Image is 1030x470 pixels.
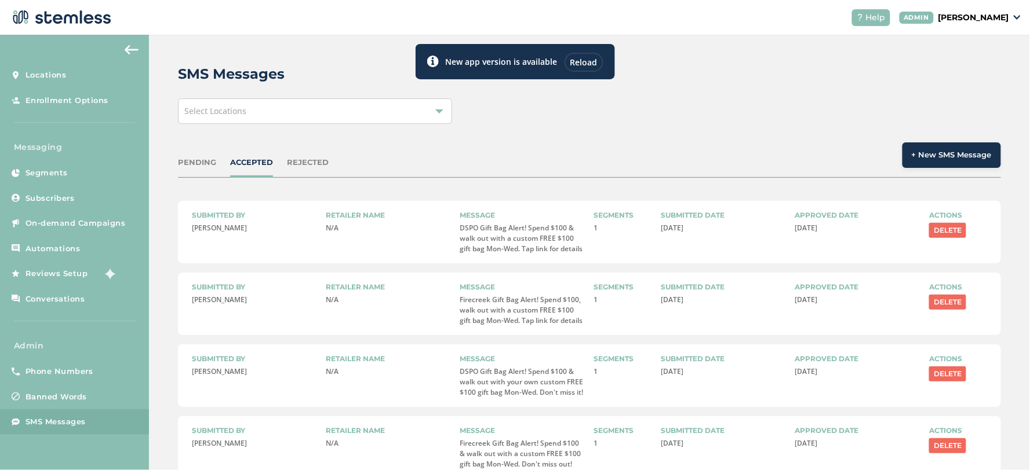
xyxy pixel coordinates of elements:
[192,223,316,233] p: [PERSON_NAME]
[26,218,126,229] span: On-demand Campaigns
[594,210,652,221] label: Segments
[661,425,786,436] label: Submitted date
[26,416,86,428] span: SMS Messages
[26,268,88,280] span: Reviews Setup
[929,438,966,453] button: Delete
[795,366,920,377] p: [DATE]
[795,223,920,233] p: [DATE]
[795,282,920,292] label: Approved date
[9,6,111,29] img: logo-dark-0685b13c.svg
[866,12,886,24] span: Help
[938,12,1009,24] p: [PERSON_NAME]
[661,295,786,305] p: [DATE]
[661,366,786,377] p: [DATE]
[460,223,584,254] p: DSPO Gift Bag Alert! Spend $100 & walk out with a custom FREE $100 gift bag Mon-Wed. Tap link for...
[460,354,584,364] label: Message
[192,282,316,292] label: Submitted by
[178,64,285,85] h2: SMS Messages
[929,295,966,310] button: Delete
[661,210,786,221] label: Submitted date
[594,295,652,305] p: 1
[795,295,920,305] p: [DATE]
[460,425,584,436] label: Message
[929,223,966,238] button: Delete
[460,210,584,221] label: Message
[857,14,864,21] img: icon-help-white-03924b79.svg
[26,69,67,81] span: Locations
[326,438,450,449] p: N/A
[795,210,920,221] label: Approved date
[125,45,139,54] img: icon-arrow-back-accent-c549486e.svg
[565,53,603,72] div: Reload
[460,295,584,326] p: Firecreek Gift Bag Alert! Spend $100, walk out with a custom FREE $100 gift bag Mon-Wed. Tap link...
[26,293,85,305] span: Conversations
[929,354,987,364] label: Actions
[192,295,316,305] p: [PERSON_NAME]
[460,438,584,469] p: Firecreek Gift Bag Alert! Spend $100 & walk out with a custom FREE $100 gift bag Mon-Wed. Don't m...
[929,282,987,292] label: Actions
[192,354,316,364] label: Submitted by
[460,282,584,292] label: Message
[192,210,316,221] label: Submitted by
[1014,15,1021,20] img: icon_down-arrow-small-66adaf34.svg
[326,210,450,221] label: Retailer name
[795,425,920,436] label: Approved date
[661,223,786,233] p: [DATE]
[594,425,652,436] label: Segments
[594,438,652,449] p: 1
[594,282,652,292] label: Segments
[661,354,786,364] label: Submitted date
[902,142,1001,168] button: + New SMS Message
[97,262,120,285] img: glitter-stars-b7820f95.gif
[178,157,216,168] div: PENDING
[26,193,75,204] span: Subscribers
[192,366,316,377] p: [PERSON_NAME]
[26,243,81,255] span: Automations
[594,366,652,377] p: 1
[460,366,584,398] p: DSPO Gift Bag Alert! Spend $100 & walk out with your own custom FREE $100 gift bag Mon-Wed. Don't...
[594,354,652,364] label: Segments
[192,438,316,449] p: [PERSON_NAME]
[184,105,246,116] span: Select Locations
[26,366,93,377] span: Phone Numbers
[427,56,439,67] img: icon-toast-info-b13014a2.svg
[230,157,273,168] div: ACCEPTED
[929,210,987,221] label: Actions
[446,56,558,68] label: New app version is available
[795,438,920,449] p: [DATE]
[26,167,68,179] span: Segments
[326,282,450,292] label: Retailer name
[661,438,786,449] p: [DATE]
[326,354,450,364] label: Retailer name
[326,223,450,233] p: N/A
[192,425,316,436] label: Submitted by
[929,425,987,436] label: Actions
[912,149,992,161] span: + New SMS Message
[287,157,329,168] div: REJECTED
[900,12,934,24] div: ADMIN
[661,282,786,292] label: Submitted date
[972,414,1030,470] iframe: Chat Widget
[326,366,450,377] p: N/A
[326,425,450,436] label: Retailer name
[795,354,920,364] label: Approved date
[594,223,652,233] p: 1
[26,95,108,107] span: Enrollment Options
[26,391,87,403] span: Banned Words
[929,366,966,381] button: Delete
[326,295,450,305] p: N/A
